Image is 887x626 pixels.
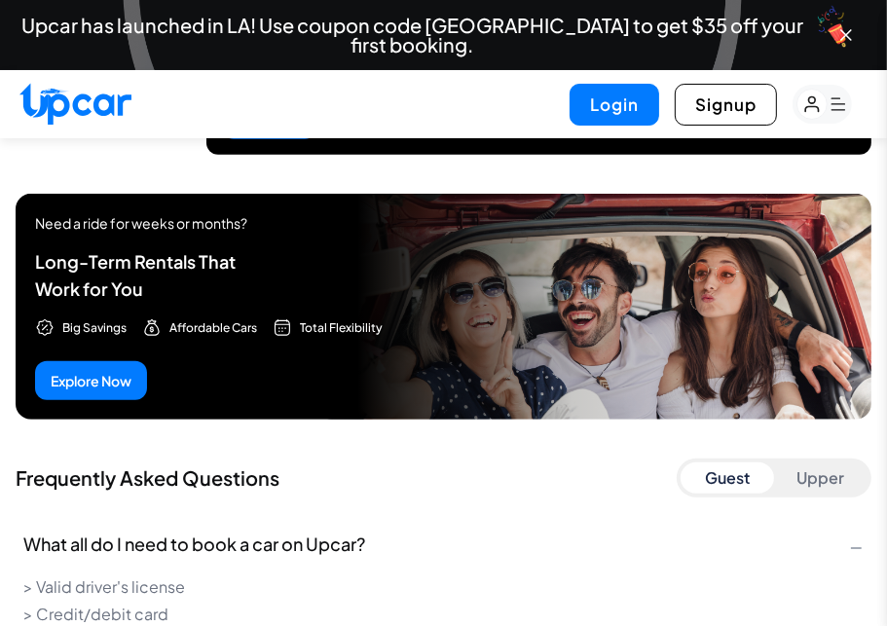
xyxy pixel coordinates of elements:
[570,84,659,126] button: Login
[23,531,365,558] span: What all do I need to book a car on Upcar?
[300,320,383,336] span: Total Flexibility
[16,16,809,55] span: Upcar has launched in LA! Use coupon code [GEOGRAPHIC_DATA] to get $35 off your first booking.
[169,320,257,336] span: Affordable Cars
[23,575,864,599] li: > Valid driver's license
[35,213,852,233] p: Need a ride for weeks or months?
[62,320,127,336] span: Big Savings
[23,603,864,626] li: > Credit/debit card
[35,361,147,400] button: Explore Now
[675,84,777,126] button: Signup
[849,529,864,560] span: −
[35,248,852,303] h2: Long-Term Rentals That Work for You
[19,83,131,125] img: Upcar Logo
[16,464,279,492] h2: Frequently Asked Questions
[16,513,871,575] button: What all do I need to book a car on Upcar?−
[774,462,868,494] button: Upper
[836,25,856,45] button: Close banner
[681,462,774,494] button: Guest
